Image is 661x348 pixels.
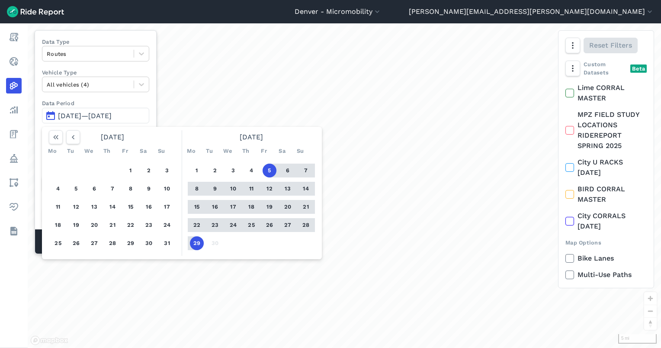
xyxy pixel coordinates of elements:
button: 24 [226,218,240,232]
button: 22 [124,218,138,232]
button: 27 [281,218,295,232]
button: 3 [160,164,174,177]
button: 24 [160,218,174,232]
div: Th [100,144,114,158]
button: 23 [142,218,156,232]
button: 20 [281,200,295,214]
span: [DATE]—[DATE] [58,112,112,120]
button: 5 [69,182,83,196]
div: [DATE] [45,130,180,144]
button: 19 [69,218,83,232]
button: 26 [69,236,83,250]
div: Th [239,144,253,158]
img: Ride Report [7,6,64,17]
div: We [221,144,234,158]
button: 25 [51,236,65,250]
button: 11 [244,182,258,196]
button: 17 [226,200,240,214]
a: Health [6,199,22,215]
button: 19 [263,200,276,214]
label: Vehicle Type [42,68,149,77]
button: 16 [142,200,156,214]
a: Analyze [6,102,22,118]
button: 1 [190,164,204,177]
div: [DATE] [184,130,318,144]
button: 16 [208,200,222,214]
button: 21 [299,200,313,214]
div: Tu [64,144,77,158]
div: Mo [184,144,198,158]
button: 20 [87,218,101,232]
button: 1 [124,164,138,177]
div: Custom Datasets [565,60,647,77]
button: 10 [160,182,174,196]
button: 10 [226,182,240,196]
label: Lime CORRAL MASTER [565,83,647,103]
button: 12 [263,182,276,196]
button: 12 [69,200,83,214]
button: 18 [51,218,65,232]
label: Data Period [42,99,149,107]
button: 18 [244,200,258,214]
a: Datasets [6,223,22,239]
button: 26 [263,218,276,232]
a: Fees [6,126,22,142]
button: Denver - Micromobility [295,6,382,17]
button: 9 [142,182,156,196]
button: 9 [208,182,222,196]
div: Matched Trips [35,229,156,254]
div: Map Options [565,238,647,247]
label: MPZ FIELD STUDY LOCATIONS RIDEREPORT SPRING 2025 [565,110,647,151]
button: 11 [51,200,65,214]
button: 8 [124,182,138,196]
div: Mo [45,144,59,158]
div: Export [565,287,647,295]
div: Tu [202,144,216,158]
button: 8 [190,182,204,196]
button: 15 [124,200,138,214]
button: 23 [208,218,222,232]
button: 5 [263,164,276,177]
div: Su [293,144,307,158]
button: 7 [106,182,119,196]
a: Heatmaps [6,78,22,93]
button: 17 [160,200,174,214]
button: 15 [190,200,204,214]
button: 29 [124,236,138,250]
button: 28 [106,236,119,250]
button: 7 [299,164,313,177]
a: Policy [6,151,22,166]
label: BIRD CORRAL MASTER [565,184,647,205]
button: 31 [160,236,174,250]
button: 30 [142,236,156,250]
button: 21 [106,218,119,232]
a: Report [6,29,22,45]
button: 14 [106,200,119,214]
button: 4 [51,182,65,196]
label: Bike Lanes [565,253,647,264]
button: 29 [190,236,204,250]
button: 4 [244,164,258,177]
button: 27 [87,236,101,250]
a: Areas [6,175,22,190]
div: Su [154,144,168,158]
button: 2 [208,164,222,177]
label: Data Type [42,38,149,46]
label: City CORRALS [DATE] [565,211,647,232]
button: 6 [87,182,101,196]
div: Fr [118,144,132,158]
button: Reset Filters [584,38,638,53]
button: 30 [208,236,222,250]
label: Multi-Use Paths [565,270,647,280]
button: 14 [299,182,313,196]
div: Sa [275,144,289,158]
button: 3 [226,164,240,177]
button: [PERSON_NAME][EMAIL_ADDRESS][PERSON_NAME][DOMAIN_NAME] [409,6,654,17]
div: We [82,144,96,158]
button: 22 [190,218,204,232]
button: 6 [281,164,295,177]
div: Beta [630,64,647,73]
label: City U RACKS [DATE] [565,157,647,178]
button: 28 [299,218,313,232]
button: 25 [244,218,258,232]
